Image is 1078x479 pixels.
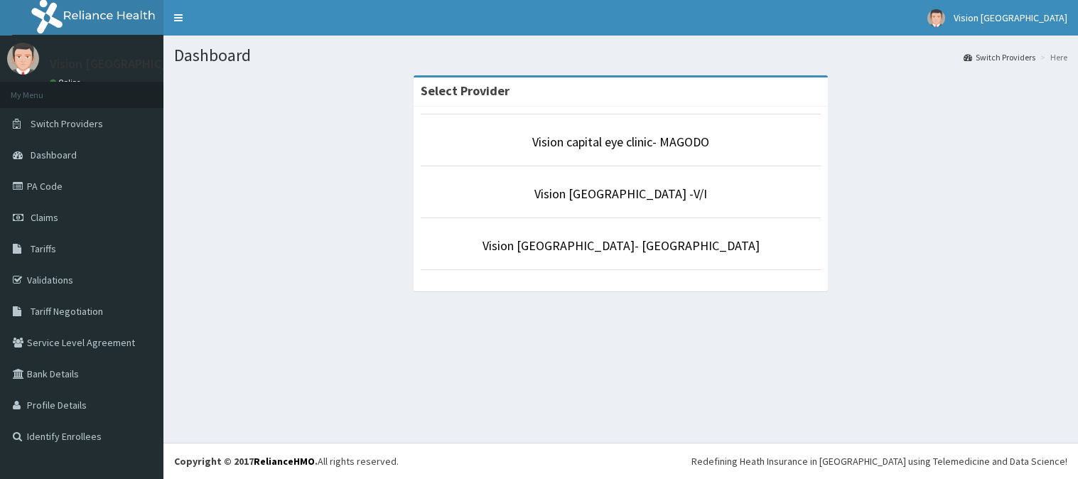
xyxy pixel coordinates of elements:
[31,149,77,161] span: Dashboard
[954,11,1067,24] span: Vision [GEOGRAPHIC_DATA]
[421,82,510,99] strong: Select Provider
[31,211,58,224] span: Claims
[50,58,203,70] p: Vision [GEOGRAPHIC_DATA]
[7,43,39,75] img: User Image
[964,51,1035,63] a: Switch Providers
[534,185,707,202] a: Vision [GEOGRAPHIC_DATA] -V/I
[31,242,56,255] span: Tariffs
[50,77,84,87] a: Online
[31,305,103,318] span: Tariff Negotiation
[163,443,1078,479] footer: All rights reserved.
[532,134,709,150] a: Vision capital eye clinic- MAGODO
[483,237,760,254] a: Vision [GEOGRAPHIC_DATA]- [GEOGRAPHIC_DATA]
[174,46,1067,65] h1: Dashboard
[254,455,315,468] a: RelianceHMO
[927,9,945,27] img: User Image
[691,454,1067,468] div: Redefining Heath Insurance in [GEOGRAPHIC_DATA] using Telemedicine and Data Science!
[174,455,318,468] strong: Copyright © 2017 .
[1037,51,1067,63] li: Here
[31,117,103,130] span: Switch Providers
